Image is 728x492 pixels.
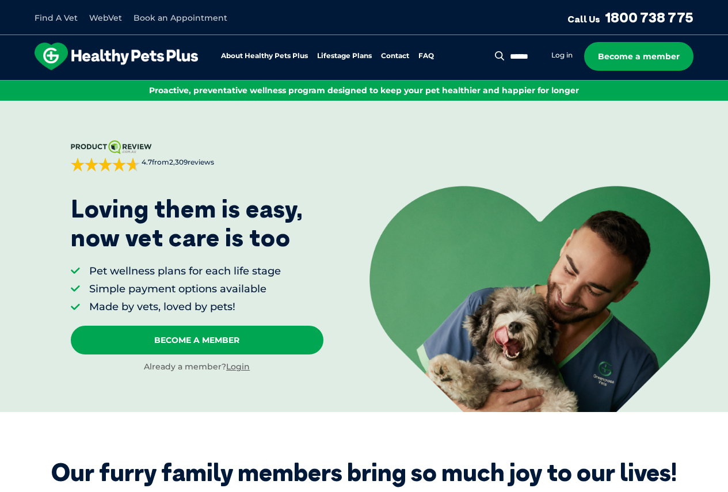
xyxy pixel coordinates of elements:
[584,42,693,71] a: Become a member
[140,158,214,167] span: from
[35,43,198,70] img: hpp-logo
[567,9,693,26] a: Call Us1800 738 775
[71,326,323,354] a: Become A Member
[226,361,250,372] a: Login
[142,158,152,166] strong: 4.7
[149,85,579,96] span: Proactive, preventative wellness program designed to keep your pet healthier and happier for longer
[567,13,600,25] span: Call Us
[381,52,409,60] a: Contact
[51,458,677,487] div: Our furry family members bring so much joy to our lives!
[71,158,140,171] div: 4.7 out of 5 stars
[369,186,710,413] img: <p>Loving them is easy, <br /> now vet care is too</p>
[89,13,122,23] a: WebVet
[169,158,214,166] span: 2,309 reviews
[35,13,78,23] a: Find A Vet
[71,361,323,373] div: Already a member?
[89,282,281,296] li: Simple payment options available
[493,50,507,62] button: Search
[221,52,308,60] a: About Healthy Pets Plus
[134,13,227,23] a: Book an Appointment
[71,194,303,253] p: Loving them is easy, now vet care is too
[89,300,281,314] li: Made by vets, loved by pets!
[418,52,434,60] a: FAQ
[71,140,323,171] a: 4.7from2,309reviews
[317,52,372,60] a: Lifestage Plans
[89,264,281,279] li: Pet wellness plans for each life stage
[551,51,573,60] a: Log in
